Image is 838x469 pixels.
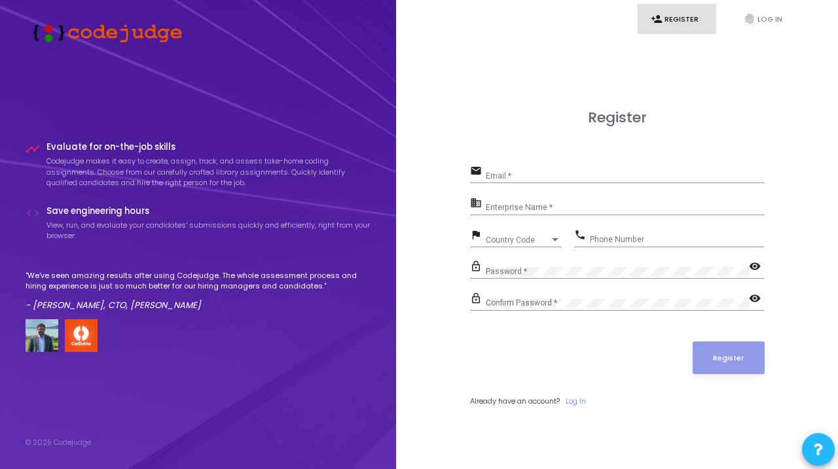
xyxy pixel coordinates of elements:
[470,260,486,275] mat-icon: lock_outline
[486,236,550,244] span: Country Code
[731,4,809,35] a: fingerprintLog In
[26,206,40,220] i: code
[46,206,371,217] h4: Save engineering hours
[26,437,91,448] div: © 2025 Codejudge
[46,142,371,152] h4: Evaluate for on-the-job skills
[638,4,716,35] a: person_addRegister
[470,196,486,212] mat-icon: business
[470,109,765,126] h3: Register
[470,164,486,180] mat-icon: email
[566,396,586,407] a: Log In
[26,319,58,352] img: user image
[470,228,486,244] mat-icon: flag
[26,270,371,292] p: "We've seen amazing results after using Codejudge. The whole assessment process and hiring experi...
[486,171,765,181] input: Email
[470,396,560,406] span: Already have an account?
[749,260,765,275] mat-icon: visibility
[590,235,764,244] input: Phone Number
[26,142,40,156] i: timeline
[749,292,765,307] mat-icon: visibility
[65,319,98,352] img: company-logo
[486,203,765,213] input: Enterprise Name
[46,220,371,241] p: View, run, and evaluate your candidates’ submissions quickly and efficiently, right from your bro...
[744,13,756,25] i: fingerprint
[574,228,590,244] mat-icon: phone
[26,299,201,311] em: - [PERSON_NAME], CTO, [PERSON_NAME]
[693,341,765,374] button: Register
[46,156,371,188] p: Codejudge makes it easy to create, assign, track, and assess take-home coding assignments. Choose...
[651,13,663,25] i: person_add
[470,292,486,307] mat-icon: lock_outline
